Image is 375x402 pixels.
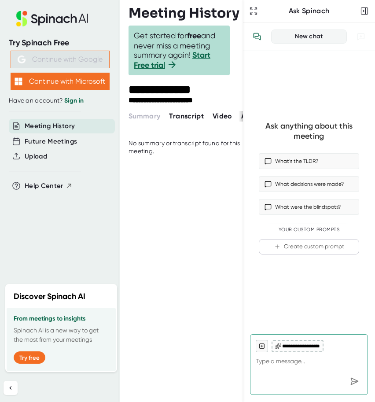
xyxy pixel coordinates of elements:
[134,31,224,70] span: Get started for and never miss a meeting summary again!
[129,140,243,155] div: No summary or transcript found for this meeting.
[213,112,232,120] span: Video
[11,73,110,90] button: Continue with Microsoft
[259,227,359,233] div: Your Custom Prompts
[129,5,239,21] h3: Meeting History
[25,136,77,147] button: Future Meetings
[346,373,362,389] div: Send message
[25,151,47,162] button: Upload
[25,121,75,131] button: Meeting History
[358,5,371,17] button: Close conversation sidebar
[18,55,26,63] img: Aehbyd4JwY73AAAAAElFTkSuQmCC
[134,50,210,70] a: Start Free trial
[14,351,45,364] button: Try free
[169,112,204,120] span: Transcript
[247,5,260,17] button: Expand to Ask Spinach page
[64,97,84,104] a: Sign in
[259,153,359,169] button: What’s the TLDR?
[259,199,359,215] button: What were the blindspots?
[14,326,109,344] p: Spinach AI is a new way to get the most from your meetings
[14,315,109,322] h3: From meetings to insights
[169,111,204,122] button: Transcript
[213,111,232,122] button: Video
[9,97,111,105] div: Have an account?
[260,7,358,15] div: Ask Spinach
[4,381,18,395] button: Collapse sidebar
[25,181,73,191] button: Help Center
[259,176,359,192] button: What decisions were made?
[11,51,110,68] button: Continue with Google
[248,28,266,45] button: View conversation history
[277,33,341,41] div: New chat
[25,181,63,191] span: Help Center
[129,112,160,120] span: Summary
[14,291,85,302] h2: Discover Spinach AI
[129,111,160,122] button: Summary
[9,38,111,48] div: Try Spinach Free
[259,239,359,254] button: Create custom prompt
[187,31,201,41] b: free
[259,121,359,141] div: Ask anything about this meeting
